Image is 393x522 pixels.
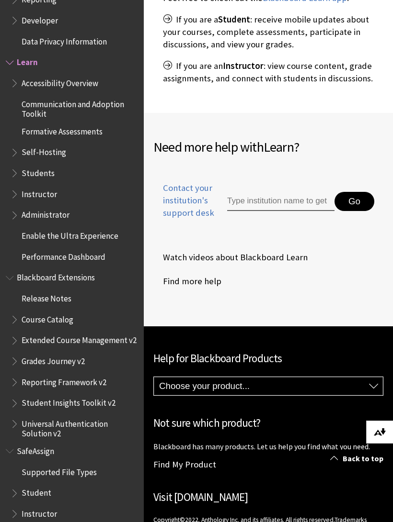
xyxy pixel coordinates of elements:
[22,123,103,136] span: Formative Assessments
[153,182,226,220] span: Contact your institution's support desk
[153,274,221,289] a: Find more help
[22,186,57,199] span: Instructor
[323,450,393,467] a: Back to top
[6,270,138,439] nav: Book outline for Blackboard Extensions
[22,165,55,178] span: Students
[22,464,97,477] span: Supported File Types
[153,415,383,432] h2: Not sure which product?
[153,250,308,265] a: Watch videos about Blackboard Learn
[22,333,137,345] span: Extended Course Management v2
[153,350,383,367] h2: Help for Blackboard Products
[153,490,248,504] a: Visit [DOMAIN_NAME]
[22,416,137,438] span: Universal Authentication Solution v2
[22,395,116,408] span: Student Insights Toolkit v2
[22,96,137,119] span: Communication and Adoption Toolkit
[22,249,105,262] span: Performance Dashboard
[153,441,383,452] p: Blackboard has many products. Let us help you find what you need.
[22,33,107,46] span: Data Privacy Information
[22,12,58,25] span: Developer
[17,55,38,67] span: Learn
[22,353,85,366] span: Grades Journey v2
[22,228,118,241] span: Enable the Ultra Experience
[22,311,73,324] span: Course Catalog
[264,138,294,155] span: Learn
[22,374,106,387] span: Reporting Framework v2
[163,13,374,51] p: If you are a : receive mobile updates about your courses, complete assessments, participate in di...
[223,60,264,71] span: Instructor
[153,459,216,470] a: Find My Product
[153,182,226,231] a: Contact your institution's support desk
[218,14,250,25] span: Student
[153,137,383,157] h2: Need more help with ?
[17,443,54,456] span: SafeAssign
[22,75,98,88] span: Accessibility Overview
[163,60,374,85] p: If you are an : view course content, grade assignments, and connect with students in discussions.
[17,270,95,283] span: Blackboard Extensions
[22,506,57,519] span: Instructor
[22,290,71,303] span: Release Notes
[227,192,335,211] input: Type institution name to get support
[22,207,69,220] span: Administrator
[6,55,138,265] nav: Book outline for Blackboard Learn Help
[335,192,374,211] button: Go
[22,485,51,498] span: Student
[22,144,66,157] span: Self-Hosting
